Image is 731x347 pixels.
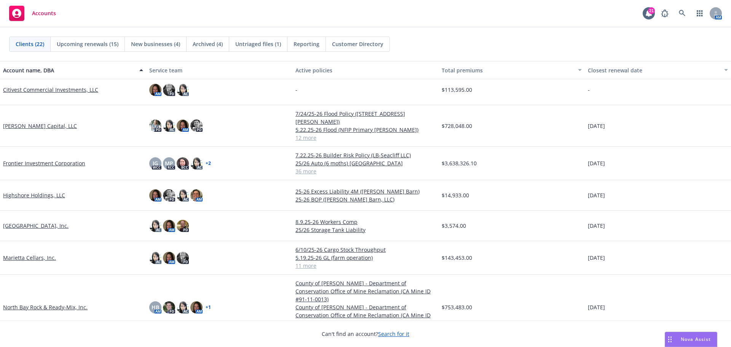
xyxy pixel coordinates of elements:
[588,159,605,167] span: [DATE]
[295,246,436,254] a: 6/10/25-26 Cargo Stock Throughput
[294,40,319,48] span: Reporting
[442,86,472,94] span: $113,595.00
[149,220,161,232] img: photo
[149,66,289,74] div: Service team
[295,218,436,226] a: 8.9.25-26 Workers Comp
[295,262,436,270] a: 11 more
[190,157,203,170] img: photo
[32,10,56,16] span: Accounts
[149,84,161,96] img: photo
[177,189,189,201] img: photo
[131,40,180,48] span: New businesses (4)
[588,86,590,94] span: -
[163,189,175,201] img: photo
[648,7,655,14] div: 21
[190,120,203,132] img: photo
[149,120,161,132] img: photo
[588,66,720,74] div: Closest renewal date
[588,191,605,199] span: [DATE]
[295,151,436,159] a: 7.22.25-26 Builder Risk Policy (LB-Seacliff LLC)
[190,301,203,313] img: photo
[588,254,605,262] span: [DATE]
[442,191,469,199] span: $14,933.00
[149,189,161,201] img: photo
[442,222,466,230] span: $3,574.00
[588,303,605,311] span: [DATE]
[588,122,605,130] span: [DATE]
[585,61,731,79] button: Closest renewal date
[16,40,44,48] span: Clients (22)
[163,252,175,264] img: photo
[295,254,436,262] a: 5.19.25-26 GL (farm operation)
[442,66,573,74] div: Total premiums
[3,66,135,74] div: Account name, DBA
[439,61,585,79] button: Total premiums
[3,303,88,311] a: North Bay Rock & Ready-Mix, Inc.
[332,40,383,48] span: Customer Directory
[206,305,211,310] a: + 1
[588,222,605,230] span: [DATE]
[177,157,189,170] img: photo
[295,226,436,234] a: 25/26 Storage Tank Liability
[295,66,436,74] div: Active policies
[149,252,161,264] img: photo
[163,301,175,313] img: photo
[442,254,472,262] span: $143,453.00
[295,110,436,126] a: 7/24/25-26 Flood Policy ([STREET_ADDRESS][PERSON_NAME])
[292,61,439,79] button: Active policies
[206,161,211,166] a: + 2
[295,134,436,142] a: 12 more
[146,61,292,79] button: Service team
[378,330,409,337] a: Search for it
[3,254,56,262] a: Marietta Cellars, Inc.
[442,303,472,311] span: $753,483.00
[295,187,436,195] a: 25-26 Excess Liability 4M ([PERSON_NAME] Barn)
[6,3,59,24] a: Accounts
[681,336,711,342] span: Nova Assist
[295,126,436,134] a: 5.22.25-26 Flood (NFIP Primary [PERSON_NAME])
[295,303,436,327] a: County of [PERSON_NAME] - Department of Conservation Office of Mine Reclamation (CA Mine ID #91-1...
[177,120,189,132] img: photo
[3,222,69,230] a: [GEOGRAPHIC_DATA], Inc.
[163,84,175,96] img: photo
[657,6,672,21] a: Report a Bug
[295,159,436,167] a: 25/26 Auto (6 moths) [GEOGRAPHIC_DATA]
[3,191,65,199] a: Highshore Holdings, LLC
[442,159,477,167] span: $3,638,326.10
[177,84,189,96] img: photo
[675,6,690,21] a: Search
[295,195,436,203] a: 25-26 BOP ([PERSON_NAME] Barn, LLC)
[295,86,297,94] span: -
[152,303,159,311] span: HB
[193,40,223,48] span: Archived (4)
[3,122,77,130] a: [PERSON_NAME] Capital, LLC
[295,279,436,303] a: County of [PERSON_NAME] - Department of Conservation Office of Mine Reclamation (CA Mine ID #91-1...
[3,159,85,167] a: Frontier Investment Corporation
[3,86,98,94] a: Citivest Commercial Investments, LLC
[165,159,173,167] span: MP
[442,122,472,130] span: $728,048.00
[692,6,707,21] a: Switch app
[177,252,189,264] img: photo
[295,167,436,175] a: 36 more
[153,159,158,167] span: JG
[177,220,189,232] img: photo
[163,220,175,232] img: photo
[665,332,717,347] button: Nova Assist
[163,120,175,132] img: photo
[665,332,675,347] div: Drag to move
[190,189,203,201] img: photo
[322,330,409,338] span: Can't find an account?
[235,40,281,48] span: Untriaged files (1)
[57,40,118,48] span: Upcoming renewals (15)
[177,301,189,313] img: photo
